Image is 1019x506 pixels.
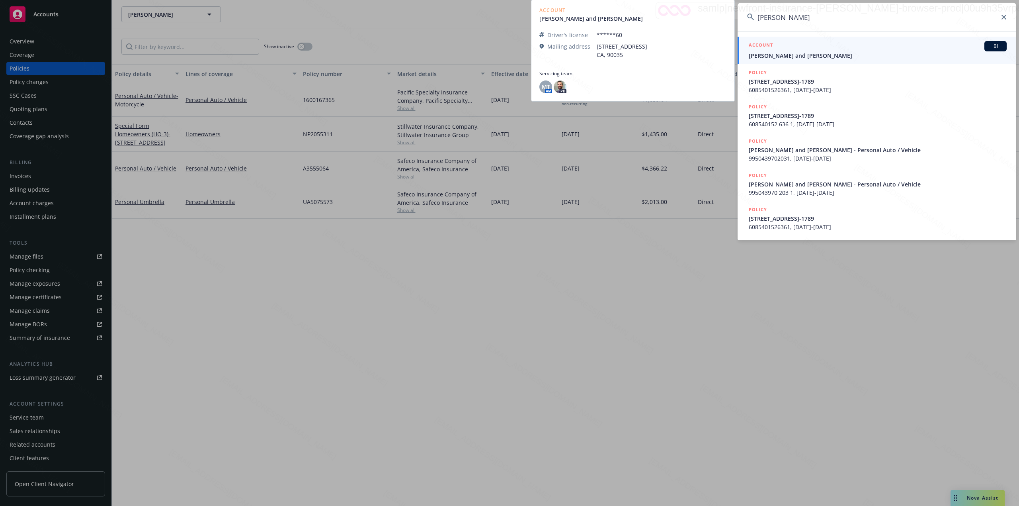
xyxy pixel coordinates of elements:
a: ACCOUNTBI[PERSON_NAME] and [PERSON_NAME] [738,37,1016,64]
span: 608540152 636 1, [DATE]-[DATE] [749,120,1007,128]
span: [PERSON_NAME] and [PERSON_NAME] - Personal Auto / Vehicle [749,146,1007,154]
h5: POLICY [749,171,767,179]
h5: POLICY [749,103,767,111]
span: 6085401526361, [DATE]-[DATE] [749,223,1007,231]
span: BI [988,43,1003,50]
a: POLICY[PERSON_NAME] and [PERSON_NAME] - Personal Auto / Vehicle9950439702031, [DATE]-[DATE] [738,133,1016,167]
a: POLICY[STREET_ADDRESS]-17896085401526361, [DATE]-[DATE] [738,201,1016,235]
h5: POLICY [749,206,767,214]
span: [STREET_ADDRESS]-1789 [749,214,1007,223]
span: [STREET_ADDRESS]-1789 [749,112,1007,120]
span: 6085401526361, [DATE]-[DATE] [749,86,1007,94]
h5: POLICY [749,69,767,76]
span: [STREET_ADDRESS]-1789 [749,77,1007,86]
span: [PERSON_NAME] and [PERSON_NAME] [749,51,1007,60]
h5: POLICY [749,137,767,145]
a: POLICY[PERSON_NAME] and [PERSON_NAME] - Personal Auto / Vehicle995043970 203 1, [DATE]-[DATE] [738,167,1016,201]
a: POLICY[STREET_ADDRESS]-17896085401526361, [DATE]-[DATE] [738,64,1016,98]
span: 995043970 203 1, [DATE]-[DATE] [749,188,1007,197]
h5: ACCOUNT [749,41,773,51]
span: [PERSON_NAME] and [PERSON_NAME] - Personal Auto / Vehicle [749,180,1007,188]
a: POLICY[STREET_ADDRESS]-1789608540152 636 1, [DATE]-[DATE] [738,98,1016,133]
input: Search... [738,3,1016,31]
span: 9950439702031, [DATE]-[DATE] [749,154,1007,163]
